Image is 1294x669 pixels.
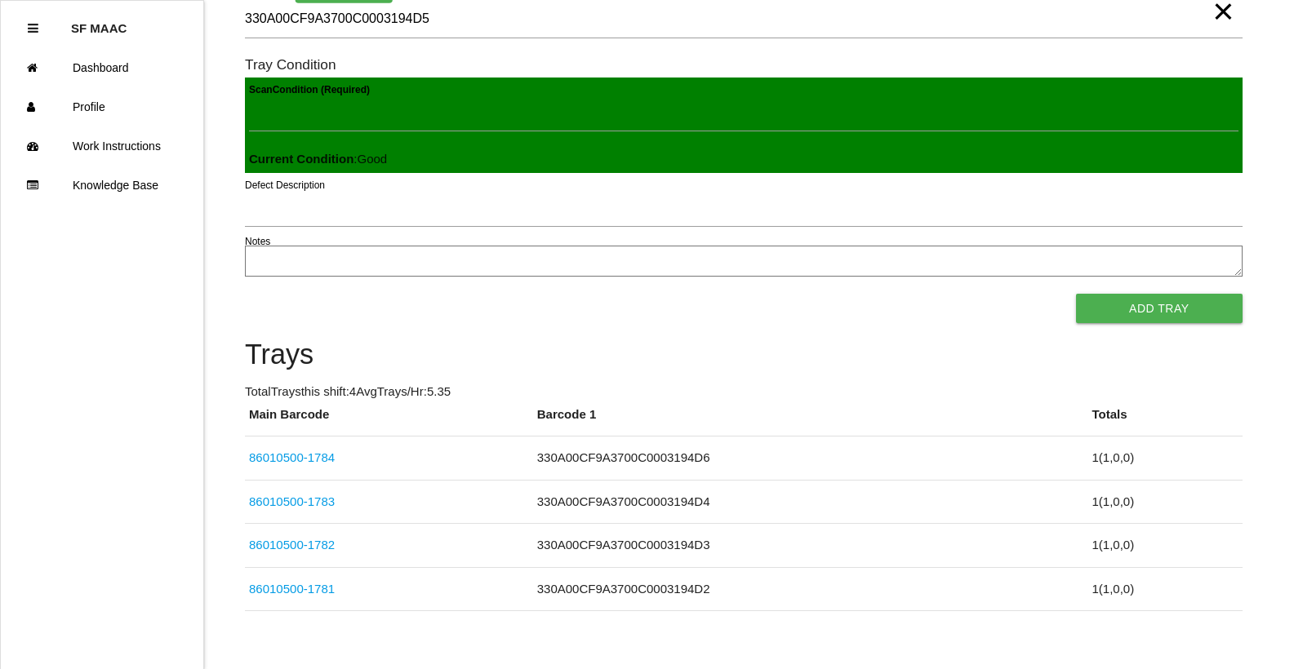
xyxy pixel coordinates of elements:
[71,9,127,35] p: SF MAAC
[1087,524,1242,568] td: 1 ( 1 , 0 , 0 )
[245,405,533,436] th: Main Barcode
[1087,405,1242,436] th: Totals
[245,234,270,249] label: Notes
[249,538,335,552] a: 86010500-1782
[1,87,203,126] a: Profile
[1087,436,1242,481] td: 1 ( 1 , 0 , 0 )
[1,48,203,87] a: Dashboard
[533,524,1088,568] td: 330A00CF9A3700C0003194D3
[245,339,1243,370] h4: Trays
[249,152,387,166] span: : Good
[249,494,335,508] a: 86010500-1783
[533,405,1088,436] th: Barcode 1
[533,567,1088,611] td: 330A00CF9A3700C0003194D2
[533,480,1088,524] td: 330A00CF9A3700C0003194D4
[1087,567,1242,611] td: 1 ( 1 , 0 , 0 )
[249,450,335,464] a: 86010500-1784
[245,178,325,193] label: Defect Description
[1,166,203,205] a: Knowledge Base
[1,126,203,166] a: Work Instructions
[249,152,354,166] b: Current Condition
[245,57,1243,73] h6: Tray Condition
[249,84,370,95] b: Scan Condition (Required)
[28,9,38,48] div: Close
[245,383,1243,401] p: Total Trays this shift: 4 Avg Trays /Hr: 5.35
[533,436,1088,481] td: 330A00CF9A3700C0003194D6
[1087,480,1242,524] td: 1 ( 1 , 0 , 0 )
[1076,294,1243,323] button: Add Tray
[249,582,335,596] a: 86010500-1781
